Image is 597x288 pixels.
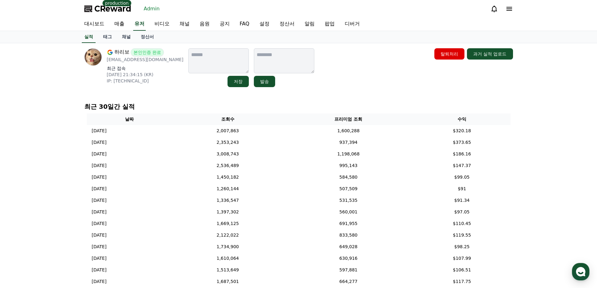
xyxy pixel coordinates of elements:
[413,171,510,183] td: $99.05
[81,199,120,214] a: 설정
[92,162,107,169] p: [DATE]
[141,4,162,14] a: Admin
[114,48,129,56] span: 하리보
[283,125,413,137] td: 1,600,288
[195,18,215,31] a: 음원
[283,113,413,125] th: 프리미엄 조회
[413,183,510,195] td: $91
[92,186,107,192] p: [DATE]
[235,18,254,31] a: FAQ
[228,76,249,87] button: 저장
[254,76,275,87] button: 발송
[87,113,172,125] th: 날짜
[84,4,131,14] a: CReward
[84,48,102,66] img: profile image
[92,232,107,238] p: [DATE]
[467,48,513,60] button: 과거 실적 업로드
[413,276,510,287] td: $117.75
[283,148,413,160] td: 1,198,068
[107,78,184,84] p: IP: [TECHNICAL_ID]
[413,137,510,148] td: $373.65
[172,264,283,276] td: 1,513,649
[283,206,413,218] td: 560,001
[92,151,107,157] p: [DATE]
[92,209,107,215] p: [DATE]
[413,195,510,206] td: $91.34
[413,229,510,241] td: $119.55
[92,278,107,285] p: [DATE]
[434,48,464,60] button: 탈퇴처리
[283,160,413,171] td: 995,143
[172,206,283,218] td: 1,397,302
[172,113,283,125] th: 조회수
[98,31,117,43] a: 태그
[133,18,146,31] a: 유저
[172,229,283,241] td: 2,122,022
[283,229,413,241] td: 833,580
[107,71,184,78] p: [DATE] 21:34:15 (KR)
[57,208,65,213] span: 대화
[41,199,81,214] a: 대화
[254,18,275,31] a: 설정
[172,148,283,160] td: 3,008,743
[413,125,510,137] td: $320.18
[172,160,283,171] td: 2,536,489
[92,128,107,134] p: [DATE]
[20,208,24,213] span: 홈
[413,253,510,264] td: $107.99
[215,18,235,31] a: 공지
[283,183,413,195] td: 507,509
[340,18,365,31] a: 디버거
[84,102,513,111] p: 최근 30일간 실적
[172,218,283,229] td: 1,669,125
[413,264,510,276] td: $106.51
[275,18,300,31] a: 정산서
[92,197,107,204] p: [DATE]
[283,137,413,148] td: 937,394
[172,171,283,183] td: 1,450,182
[413,148,510,160] td: $186.16
[92,139,107,146] p: [DATE]
[172,276,283,287] td: 1,687,501
[175,18,195,31] a: 채널
[413,206,510,218] td: $97.05
[283,276,413,287] td: 664,277
[117,31,136,43] a: 채널
[92,267,107,273] p: [DATE]
[92,174,107,181] p: [DATE]
[283,171,413,183] td: 584,580
[2,199,41,214] a: 홈
[320,18,340,31] a: 팝업
[79,18,109,31] a: 대시보드
[413,160,510,171] td: $147.37
[283,218,413,229] td: 691,955
[283,195,413,206] td: 531,535
[172,125,283,137] td: 2,007,863
[107,56,184,63] p: [EMAIL_ADDRESS][DOMAIN_NAME]
[413,241,510,253] td: $98.25
[413,218,510,229] td: $110.45
[172,241,283,253] td: 1,734,900
[172,195,283,206] td: 1,336,547
[92,255,107,262] p: [DATE]
[94,4,131,14] span: CReward
[413,113,510,125] th: 수익
[131,48,164,56] span: 본인인증 완료
[136,31,159,43] a: 정산서
[109,18,129,31] a: 매출
[92,243,107,250] p: [DATE]
[149,18,175,31] a: 비디오
[283,264,413,276] td: 597,881
[172,137,283,148] td: 2,353,243
[97,208,104,213] span: 설정
[82,31,96,43] a: 실적
[172,183,283,195] td: 1,260,144
[107,65,184,71] p: 최근 접속
[300,18,320,31] a: 알림
[172,253,283,264] td: 1,610,064
[283,241,413,253] td: 649,028
[283,253,413,264] td: 630,916
[92,220,107,227] p: [DATE]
